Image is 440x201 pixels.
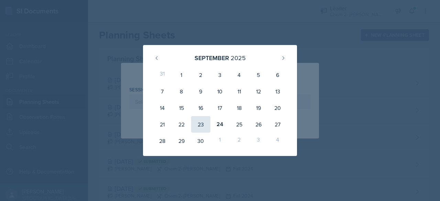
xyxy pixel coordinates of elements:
[191,83,210,100] div: 9
[195,53,229,63] div: September
[153,133,172,149] div: 28
[191,116,210,133] div: 23
[172,100,191,116] div: 15
[231,53,246,63] div: 2025
[210,133,230,149] div: 1
[153,67,172,83] div: 31
[210,67,230,83] div: 3
[210,83,230,100] div: 10
[230,116,249,133] div: 25
[230,67,249,83] div: 4
[153,83,172,100] div: 7
[249,133,268,149] div: 3
[153,116,172,133] div: 21
[172,67,191,83] div: 1
[230,100,249,116] div: 18
[268,116,287,133] div: 27
[172,83,191,100] div: 8
[191,67,210,83] div: 2
[249,100,268,116] div: 19
[249,116,268,133] div: 26
[268,133,287,149] div: 4
[172,116,191,133] div: 22
[191,133,210,149] div: 30
[230,83,249,100] div: 11
[230,133,249,149] div: 2
[268,83,287,100] div: 13
[210,100,230,116] div: 17
[153,100,172,116] div: 14
[210,116,230,133] div: 24
[268,100,287,116] div: 20
[268,67,287,83] div: 6
[249,83,268,100] div: 12
[191,100,210,116] div: 16
[172,133,191,149] div: 29
[249,67,268,83] div: 5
